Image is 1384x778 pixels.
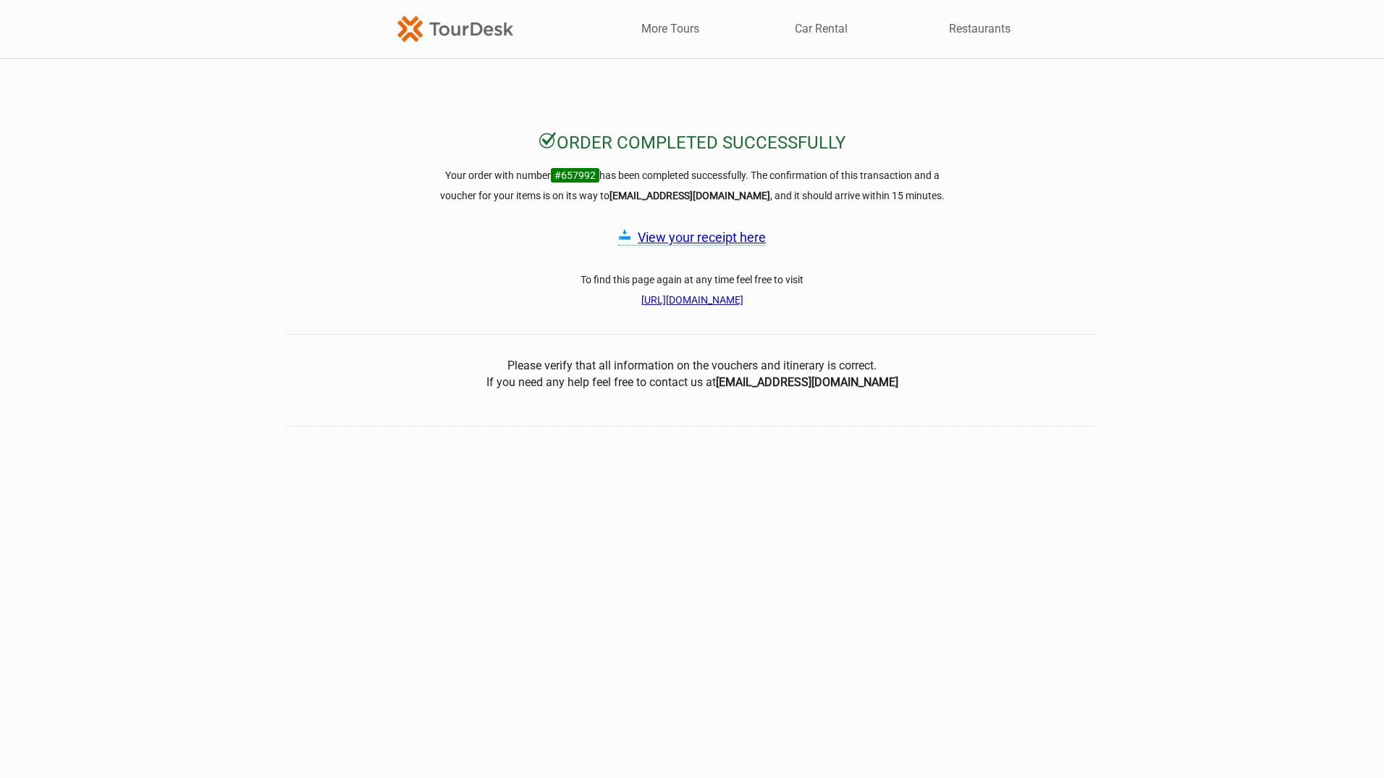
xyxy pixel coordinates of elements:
a: Restaurants [949,21,1010,37]
h3: To find this page again at any time feel free to visit [431,269,953,310]
a: More Tours [641,21,699,37]
a: View your receipt here [638,230,766,245]
center: Please verify that all information on the vouchers and itinerary is correct. If you need any help... [287,358,1097,390]
a: Car Rental [795,21,848,37]
h3: Your order with number has been completed successfully. The confirmation of this transaction and ... [431,165,953,206]
strong: [EMAIL_ADDRESS][DOMAIN_NAME] [609,190,770,201]
a: [URL][DOMAIN_NAME] [641,294,743,306]
span: #657992 [551,168,599,183]
img: TourDesk-logo-td-orange-v1.png [397,16,513,41]
b: [EMAIL_ADDRESS][DOMAIN_NAME] [716,375,898,389]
